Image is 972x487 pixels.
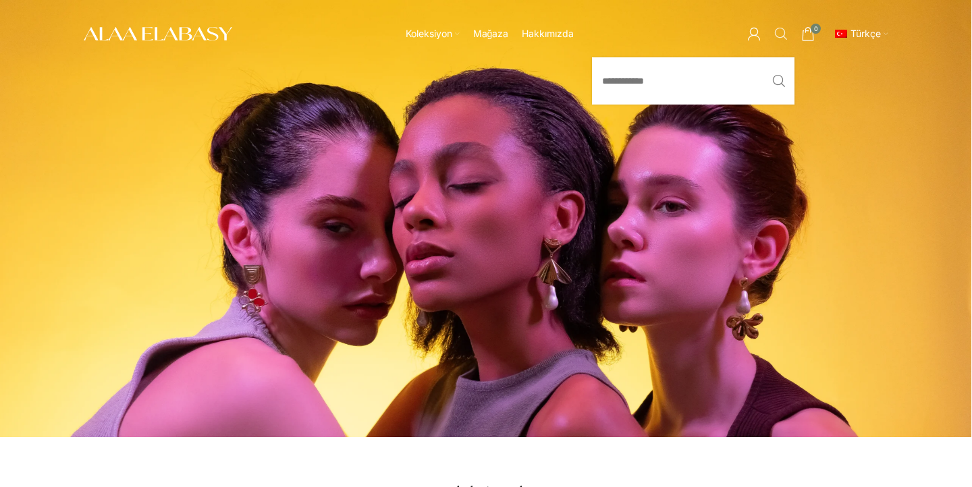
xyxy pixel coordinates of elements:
img: Türkçe [835,30,847,38]
span: 0 [811,24,821,34]
span: Mağaza [473,28,509,40]
div: Ana yönlendirici [239,20,740,47]
span: Hakkımızda [522,28,574,40]
a: Site logo [84,27,232,38]
span: Türkçe [850,28,881,39]
a: 0 [794,20,821,47]
a: Koleksiyon [406,20,460,47]
a: Arama [767,20,794,47]
a: tr_TRTürkçe [832,20,888,47]
a: Hakkımızda [522,20,574,47]
input: Arama [592,57,794,105]
span: Koleksiyon [406,28,452,40]
a: Mağaza [473,20,509,47]
div: İkincil navigasyon [825,20,895,47]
